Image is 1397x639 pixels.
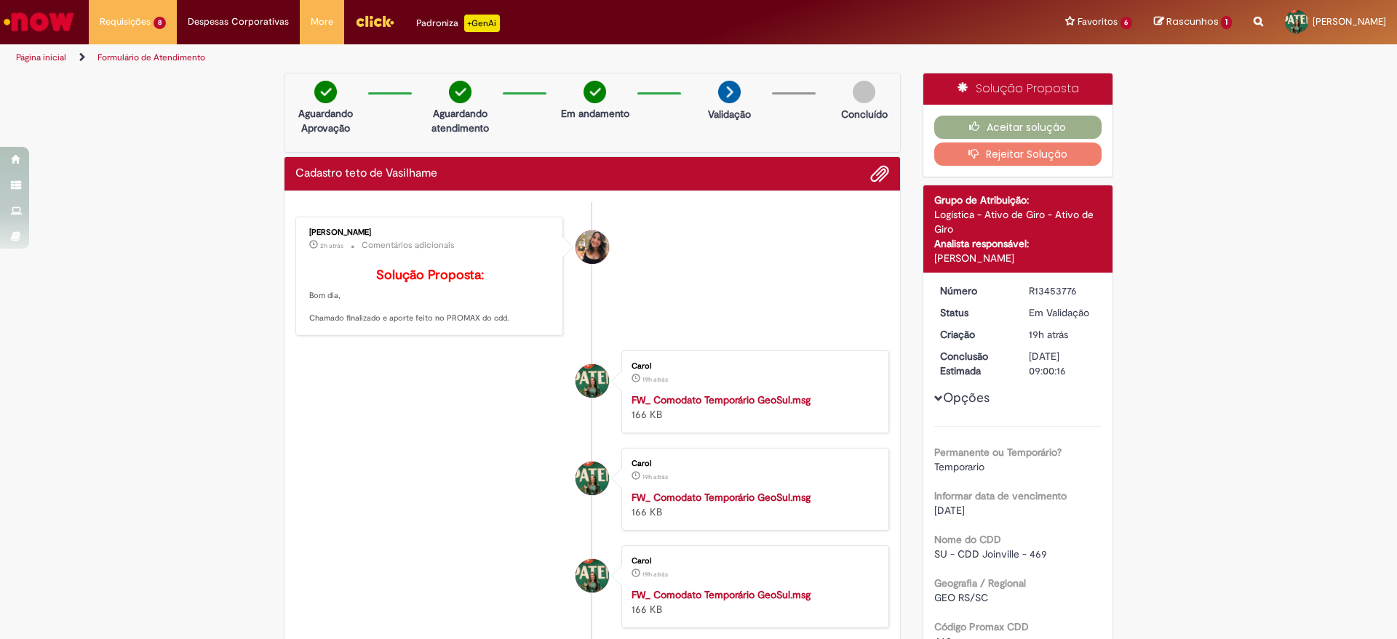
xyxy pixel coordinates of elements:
[188,15,289,29] span: Despesas Corporativas
[376,267,484,284] b: Solução Proposta:
[642,473,668,481] span: 19h atrás
[311,15,333,29] span: More
[1166,15,1219,28] span: Rascunhos
[632,588,811,601] a: FW_ Comodato Temporário GeoSul.msg
[934,547,1047,560] span: SU - CDD Joinville - 469
[923,73,1113,105] div: Solução Proposta
[464,15,500,32] p: +GenAi
[154,17,166,29] span: 8
[853,81,875,103] img: img-circle-grey.png
[314,81,337,103] img: check-circle-green.png
[718,81,741,103] img: arrow-next.png
[929,349,1019,378] dt: Conclusão Estimada
[632,459,874,468] div: Carol
[1029,284,1096,298] div: R13453776
[1,7,76,36] img: ServiceNow
[642,375,668,384] span: 19h atrás
[1121,17,1133,29] span: 6
[929,284,1019,298] dt: Número
[934,504,965,517] span: [DATE]
[632,393,811,406] a: FW_ Comodato Temporário GeoSul.msg
[425,106,495,135] p: Aguardando atendimento
[870,164,889,183] button: Adicionar anexos
[642,570,668,579] time: 27/08/2025 16:59:25
[642,570,668,579] span: 19h atrás
[1029,328,1068,341] time: 27/08/2025 17:00:12
[355,10,394,32] img: click_logo_yellow_360x200.png
[934,489,1067,502] b: Informar data de vencimento
[576,230,609,264] div: Mariana Marques Americo
[290,106,361,135] p: Aguardando Aprovação
[934,142,1102,166] button: Rejeitar Solução
[929,305,1019,320] dt: Status
[576,462,609,495] div: Carol
[576,364,609,398] div: Carol
[934,251,1102,265] div: [PERSON_NAME]
[632,490,874,519] div: 166 KB
[1078,15,1118,29] span: Favoritos
[1313,15,1386,28] span: [PERSON_NAME]
[100,15,151,29] span: Requisições
[309,228,552,237] div: [PERSON_NAME]
[632,491,811,504] a: FW_ Comodato Temporário GeoSul.msg
[362,239,455,252] small: Comentários adicionais
[642,375,668,384] time: 27/08/2025 16:59:48
[309,268,552,324] p: Bom dia, Chamado finalizado e aporte feito no PROMAX do cdd.
[1029,349,1096,378] div: [DATE] 09:00:16
[934,576,1026,590] b: Geografia / Regional
[934,460,984,473] span: Temporario
[934,591,988,604] span: GEO RS/SC
[934,236,1102,251] div: Analista responsável:
[934,116,1102,139] button: Aceitar solução
[320,241,343,250] time: 28/08/2025 10:21:16
[584,81,606,103] img: check-circle-green.png
[934,193,1102,207] div: Grupo de Atribuição:
[632,557,874,566] div: Carol
[934,207,1102,236] div: Logística - Ativo de Giro - Ativo de Giro
[1029,327,1096,342] div: 27/08/2025 17:00:12
[1029,328,1068,341] span: 19h atrás
[1029,305,1096,320] div: Em Validação
[632,393,874,422] div: 166 KB
[632,362,874,371] div: Carol
[1154,15,1232,29] a: Rascunhos
[320,241,343,250] span: 2h atrás
[642,473,668,481] time: 27/08/2025 16:59:42
[841,107,888,121] p: Concluído
[16,52,66,63] a: Página inicial
[929,327,1019,342] dt: Criação
[708,107,751,121] p: Validação
[449,81,471,103] img: check-circle-green.png
[11,44,920,71] ul: Trilhas de página
[561,106,629,121] p: Em andamento
[934,533,1001,546] b: Nome do CDD
[295,167,437,180] h2: Cadastro teto de Vasilhame Histórico de tíquete
[416,15,500,32] div: Padroniza
[934,620,1029,633] b: Código Promax CDD
[97,52,205,63] a: Formulário de Atendimento
[934,446,1062,459] b: Permanente ou Temporário?
[1221,16,1232,29] span: 1
[576,559,609,592] div: Carol
[632,587,874,616] div: 166 KB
